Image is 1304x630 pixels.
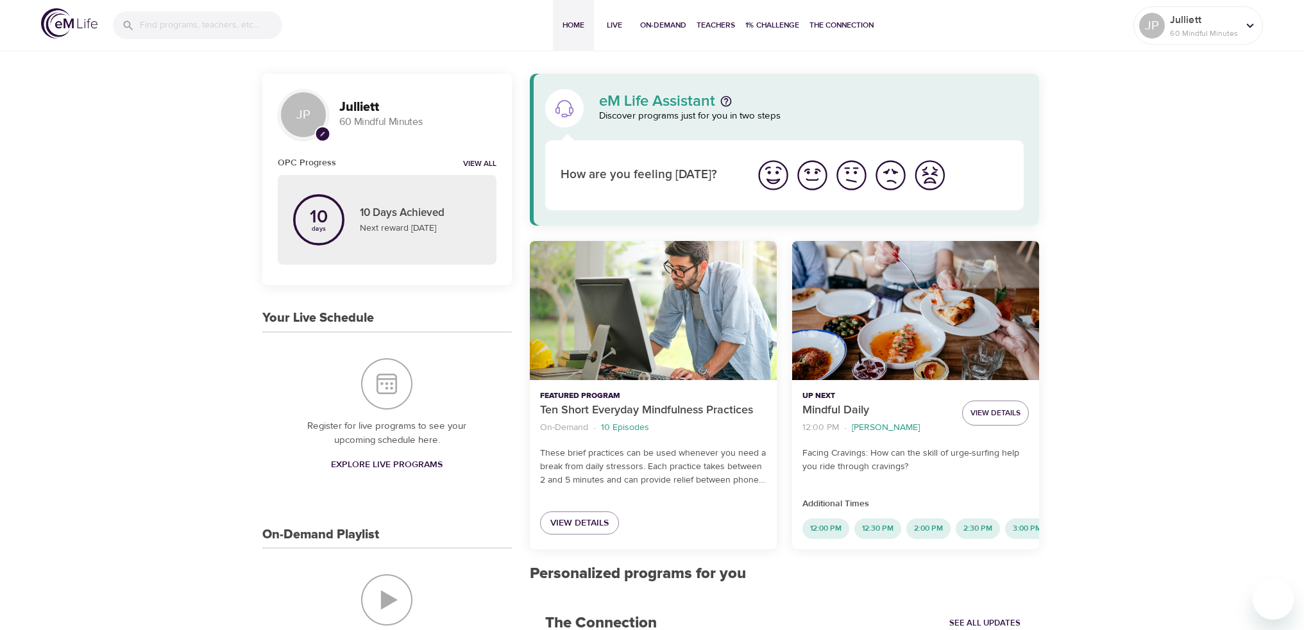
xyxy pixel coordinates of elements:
h2: Personalized programs for you [530,565,1040,583]
span: 12:30 PM [854,523,901,534]
span: 2:00 PM [906,523,951,534]
p: Ten Short Everyday Mindfulness Practices [540,402,766,419]
nav: breadcrumb [540,419,766,436]
p: 60 Mindful Minutes [339,115,496,129]
input: Find programs, teachers, etc... [140,12,282,39]
h6: OPC Progress [278,156,336,170]
span: 12:00 PM [802,523,849,534]
p: Julliett [1170,12,1238,28]
button: Ten Short Everyday Mindfulness Practices [530,241,777,380]
p: These brief practices can be used whenever you need a break from daily stressors. Each practice t... [540,447,766,487]
img: great [756,158,791,193]
span: The Connection [809,19,874,32]
img: eM Life Assistant [554,98,575,119]
div: 2:30 PM [956,518,1000,539]
span: Live [599,19,630,32]
p: 10 Days Achieved [360,205,481,222]
button: I'm feeling ok [832,156,871,195]
div: JP [1139,13,1165,38]
p: Facing Cravings: How can the skill of urge-surfing help you ride through cravings? [802,447,1029,474]
span: 1% Challenge [745,19,799,32]
p: Discover programs just for you in two steps [599,109,1024,124]
a: View all notifications [463,159,496,170]
p: On-Demand [540,421,588,435]
p: Featured Program [540,390,766,402]
span: Teachers [697,19,735,32]
span: 3:00 PM [1005,523,1049,534]
a: Explore Live Programs [326,453,448,477]
p: Up Next [802,390,952,402]
button: Mindful Daily [792,241,1039,380]
p: 10 [310,208,328,226]
p: Additional Times [802,497,1029,511]
p: Mindful Daily [802,402,952,419]
div: 12:30 PM [854,518,901,539]
img: worst [912,158,947,193]
button: I'm feeling good [793,156,832,195]
img: good [795,158,830,193]
h3: Julliett [339,100,496,115]
li: · [844,419,847,436]
button: View Details [962,401,1029,426]
button: I'm feeling bad [871,156,910,195]
img: ok [834,158,869,193]
img: Your Live Schedule [361,358,412,410]
div: 3:00 PM [1005,518,1049,539]
p: 60 Mindful Minutes [1170,28,1238,39]
div: 2:00 PM [906,518,951,539]
h3: Your Live Schedule [262,311,374,326]
nav: breadcrumb [802,419,952,436]
img: On-Demand Playlist [361,574,412,626]
p: [PERSON_NAME] [852,421,920,435]
img: logo [41,8,97,38]
div: 12:00 PM [802,518,849,539]
p: 10 Episodes [601,421,649,435]
span: View Details [970,406,1020,420]
img: bad [873,158,908,193]
iframe: Button to launch messaging window [1253,579,1294,620]
p: days [310,226,328,231]
span: View Details [550,515,609,531]
p: Next reward [DATE] [360,222,481,235]
div: JP [278,89,329,140]
p: How are you feeling [DATE]? [561,166,738,185]
span: On-Demand [640,19,686,32]
h3: On-Demand Playlist [262,527,379,542]
p: eM Life Assistant [599,94,715,109]
a: View Details [540,511,619,535]
button: I'm feeling worst [910,156,949,195]
p: Register for live programs to see your upcoming schedule here. [288,419,486,448]
button: I'm feeling great [754,156,793,195]
span: Home [558,19,589,32]
li: · [593,419,596,436]
p: 12:00 PM [802,421,839,435]
span: Explore Live Programs [331,457,443,473]
span: 2:30 PM [956,523,1000,534]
